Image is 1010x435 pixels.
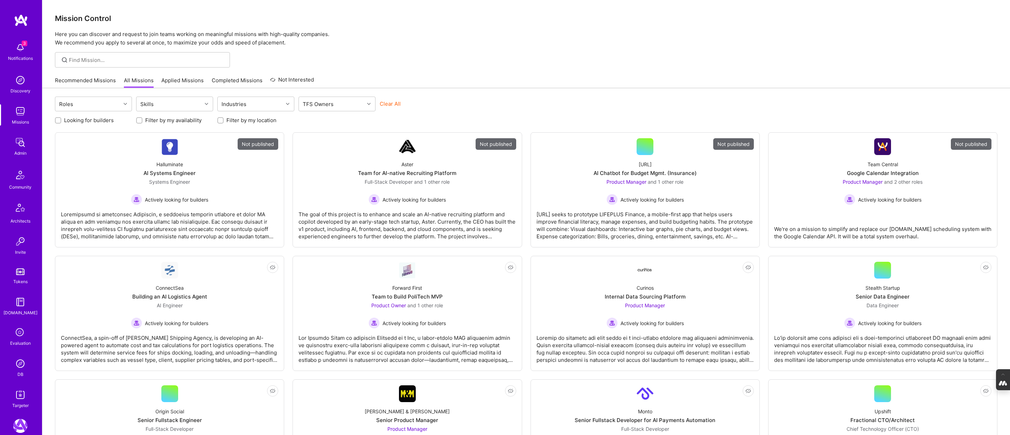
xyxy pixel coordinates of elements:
span: Actively looking for builders [145,196,208,203]
div: Upshift [875,408,891,415]
div: ConnectSea, a spin-off of [PERSON_NAME] Shipping Agency, is developing an AI-powered agent to aut... [61,329,278,364]
img: guide book [13,295,27,309]
span: Product Manager [843,179,883,185]
span: Chief Technology Officer (CTO) [847,426,919,432]
span: Data Engineer [867,302,899,308]
span: Full-Stack Developer [621,426,669,432]
label: Filter by my location [226,117,276,124]
div: Not published [476,138,516,150]
span: Product Manager [387,426,427,432]
i: icon EyeClosed [745,265,751,270]
label: Filter by my availability [145,117,202,124]
img: admin teamwork [13,135,27,149]
span: Actively looking for builders [383,196,446,203]
i: icon Chevron [124,102,127,106]
div: Fractional CTO/Architect [850,416,915,424]
span: Systems Engineer [149,179,190,185]
div: Discovery [10,87,30,94]
img: Skill Targeter [13,388,27,402]
span: and 1 other role [648,179,683,185]
img: Architects [12,201,29,217]
div: Forward First [392,284,422,292]
div: AI Chatbot for Budget Mgmt. (Insurance) [594,169,697,177]
i: icon SearchGrey [61,56,69,64]
div: [URL] [639,161,652,168]
span: Full-Stack Developer [365,179,413,185]
div: Architects [10,217,30,225]
img: Company Logo [161,262,178,279]
span: Actively looking for builders [620,320,684,327]
img: Community [12,167,29,183]
img: Actively looking for builders [844,317,855,329]
a: Not publishedCompany LogoHalluminateAI Systems EngineerSystems Engineer Actively looking for buil... [61,138,278,241]
img: Actively looking for builders [606,317,618,329]
a: Company LogoForward FirstTeam to Build PoliTech MVPProduct Owner and 1 other roleActively looking... [299,262,516,365]
img: Company Logo [874,138,891,155]
div: Loremip do sitametc adi elit seddo ei t inci-utlabo etdolore mag aliquaeni adminimvenia. Quisn ex... [536,329,754,364]
div: Skills [139,99,155,109]
div: Lor Ipsumdo Sitam co adipiscin Elitsedd ei t Inc, u labor-etdolo MAG aliquaenim admin ve quisnost... [299,329,516,364]
div: Team Central [868,161,898,168]
div: ConnectSea [156,284,184,292]
img: tokens [16,268,24,275]
div: Monto [638,408,652,415]
a: Not publishedCompany LogoTeam CentralGoogle Calendar IntegrationProduct Manager and 2 other roles... [774,138,991,241]
a: Not published[URL]AI Chatbot for Budget Mgmt. (Insurance)Product Manager and 1 other roleActively... [536,138,754,241]
div: Halluminate [156,161,183,168]
span: and 2 other roles [884,179,923,185]
div: Stealth Startup [865,284,900,292]
div: Building an AI Logistics Agent [132,293,207,300]
a: Company LogoCurinosInternal Data Sourcing PlatformProduct Manager Actively looking for buildersAc... [536,262,754,365]
div: Notifications [8,55,33,62]
i: icon EyeClosed [270,265,275,270]
a: Applied Missions [161,77,204,88]
span: AI Engineer [157,302,183,308]
input: Find Mission... [69,56,225,64]
img: teamwork [13,104,27,118]
img: Company Logo [637,268,653,273]
div: Loremipsumd si ametconsec Adipiscin, e seddoeius temporin utlabore et dolor MA aliqua en adm veni... [61,205,278,240]
div: Missions [12,118,29,126]
i: icon SelectionTeam [14,326,27,339]
div: TFS Owners [301,99,335,109]
i: icon Chevron [367,102,371,106]
i: icon EyeClosed [983,265,989,270]
div: Google Calendar Integration [847,169,919,177]
img: bell [13,41,27,55]
div: Team for AI-native Recruiting Platform [358,169,456,177]
i: icon EyeClosed [508,388,513,394]
i: icon EyeClosed [745,388,751,394]
div: Community [9,183,31,191]
a: Completed Missions [212,77,262,88]
img: Company Logo [637,385,653,402]
div: Aster [401,161,413,168]
span: Full-Stack Developer [146,426,194,432]
button: Clear All [380,100,401,107]
div: Senior Product Manager [376,416,438,424]
div: Senior Data Engineer [856,293,910,300]
span: Actively looking for builders [858,196,921,203]
img: Company Logo [399,138,416,155]
img: Admin Search [13,357,27,371]
div: Curinos [637,284,654,292]
a: Not Interested [270,76,314,88]
img: Company Logo [161,139,178,155]
div: Not published [713,138,754,150]
img: Actively looking for builders [131,317,142,329]
img: Actively looking for builders [369,194,380,205]
div: Admin [14,149,27,157]
img: Actively looking for builders [369,317,380,329]
div: Invite [15,248,26,256]
div: Origin Social [155,408,184,415]
i: icon EyeClosed [508,265,513,270]
div: Not published [951,138,991,150]
span: Product Manager [625,302,665,308]
a: Stealth StartupSenior Data EngineerData Engineer Actively looking for buildersActively looking fo... [774,262,991,365]
div: Evaluation [10,339,31,347]
div: The goal of this project is to enhance and scale an AI-native recruiting platform and copilot dev... [299,205,516,240]
div: Industries [220,99,248,109]
div: Targeter [12,402,29,409]
h3: Mission Control [55,14,997,23]
img: Actively looking for builders [131,194,142,205]
span: Actively looking for builders [145,320,208,327]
